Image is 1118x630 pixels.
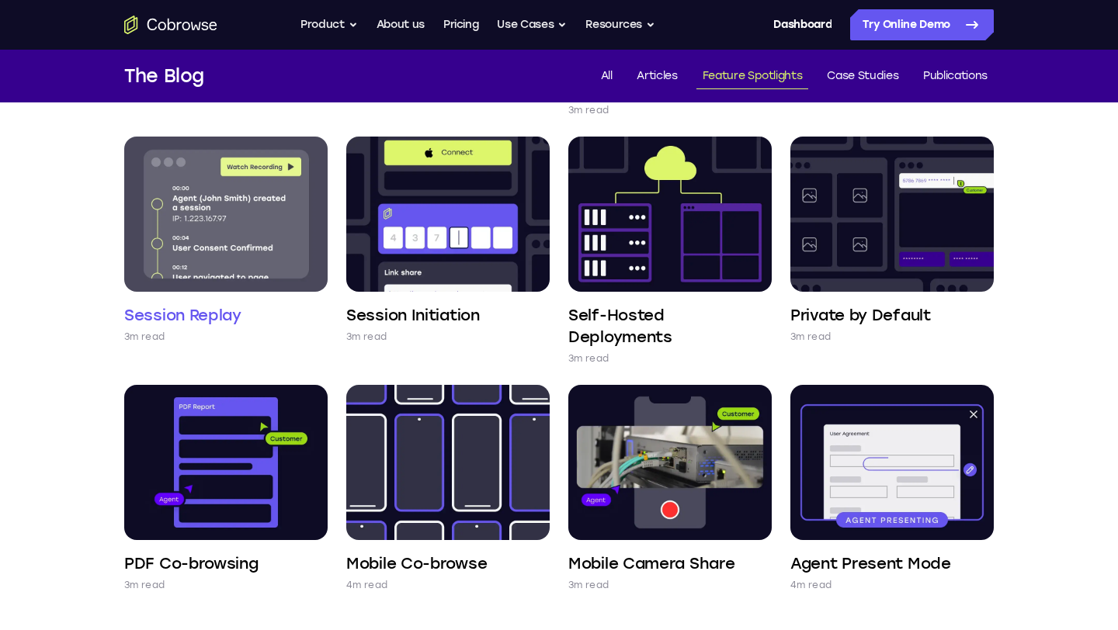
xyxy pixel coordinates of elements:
p: 3m read [124,329,165,344]
a: Mobile Co-browse 4m read [346,385,550,593]
p: 4m read [790,577,832,593]
h4: Session Replay [124,304,241,326]
a: Self-Hosted Deployments 3m read [568,137,772,366]
a: Go to the home page [124,16,217,34]
a: About us [377,9,425,40]
h1: The Blog [124,62,204,90]
img: Private by Default [790,137,994,292]
h4: Agent Present Mode [790,552,951,574]
h4: PDF Co-browsing [124,552,259,574]
h4: Mobile Camera Share [568,552,734,574]
a: Mobile Camera Share 3m read [568,385,772,593]
img: Session Replay [124,137,328,292]
a: Case Studies [821,64,904,89]
a: Feature Spotlights [696,64,809,89]
h4: Private by Default [790,304,931,326]
img: Session Initiation [346,137,550,292]
a: Session Replay 3m read [124,137,328,344]
img: Self-Hosted Deployments [568,137,772,292]
p: 3m read [568,102,609,118]
p: 3m read [124,577,165,593]
a: Agent Present Mode 4m read [790,385,994,593]
p: 3m read [790,329,831,344]
p: 3m read [568,577,609,593]
h4: Self-Hosted Deployments [568,304,772,348]
a: Session Initiation 3m read [346,137,550,344]
a: Dashboard [773,9,832,40]
h4: Session Initiation [346,304,480,326]
img: Agent Present Mode [790,385,994,540]
button: Resources [585,9,655,40]
a: All [595,64,619,89]
button: Use Cases [497,9,567,40]
button: Product [300,9,358,40]
h4: Mobile Co-browse [346,552,487,574]
a: Articles [630,64,683,89]
p: 3m read [346,329,387,344]
a: Pricing [443,9,479,40]
a: Publications [917,64,994,89]
a: PDF Co-browsing 3m read [124,385,328,593]
a: Private by Default 3m read [790,137,994,344]
img: Mobile Co-browse [346,385,550,540]
img: Mobile Camera Share [568,385,772,540]
img: PDF Co-browsing [124,385,328,540]
a: Try Online Demo [850,9,994,40]
p: 4m read [346,577,387,593]
p: 3m read [568,351,609,366]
